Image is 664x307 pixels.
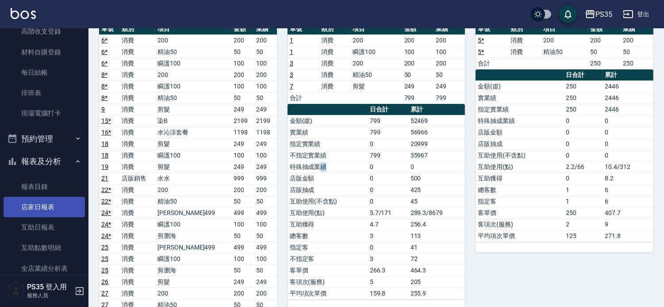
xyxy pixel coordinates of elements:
td: 200 [402,58,434,69]
td: 500 [408,173,465,184]
td: 50 [402,69,434,81]
td: 消費 [119,150,155,161]
td: 瞬護100 [350,46,402,58]
td: 消費 [508,46,541,58]
td: 50 [231,265,254,276]
td: [PERSON_NAME]499 [155,242,231,253]
td: 消費 [319,69,350,81]
td: 50 [588,46,621,58]
td: 5.7/171 [368,207,408,219]
td: 0 [603,115,653,127]
td: 指定實業績 [288,138,368,150]
td: 0 [564,150,603,161]
td: 2446 [603,104,653,115]
td: 消費 [119,184,155,196]
td: 剪髮 [155,161,231,173]
a: 高階收支登錄 [4,21,85,42]
td: 不指定客 [288,253,368,265]
td: 剪髮 [155,138,231,150]
td: 精油50 [155,196,231,207]
td: 1198 [254,127,276,138]
th: 項目 [350,23,402,35]
div: PS35 [595,9,612,20]
td: 互助使用(不含點) [476,150,564,161]
td: 799 [402,92,434,104]
a: 1 [290,37,293,44]
td: 1198 [231,127,254,138]
td: 425 [408,184,465,196]
td: 消費 [119,58,155,69]
td: 瞬護100 [155,219,231,230]
td: 200 [231,184,254,196]
td: 100 [254,253,276,265]
td: 互助使用(不含點) [288,196,368,207]
td: 499 [231,207,254,219]
td: 不指定實業績 [288,150,368,161]
th: 單號 [476,23,508,35]
td: 200 [155,69,231,81]
td: 100 [254,81,276,92]
td: 消費 [319,35,350,46]
td: 消費 [119,207,155,219]
td: 消費 [119,92,155,104]
td: 店販抽成 [288,184,368,196]
td: 互助使用(點) [476,161,564,173]
a: 25 [101,267,108,274]
td: 50 [231,230,254,242]
a: 9 [101,106,105,113]
td: 999 [254,173,276,184]
button: 報表及分析 [4,150,85,173]
th: 類別 [508,23,541,35]
td: 店販金額 [288,173,368,184]
td: 56966 [408,127,465,138]
td: 金額(虛) [288,115,368,127]
td: 剪瀏海 [155,265,231,276]
td: 特殊抽成業績 [476,115,564,127]
img: Logo [11,8,36,19]
a: 21 [101,175,108,182]
td: 指定實業績 [476,104,564,115]
td: 200 [541,35,588,46]
td: 總客數 [288,230,368,242]
td: 店販銷售 [119,173,155,184]
td: 100 [402,46,434,58]
td: 精油50 [155,92,231,104]
td: 消費 [119,219,155,230]
td: 水水 [155,173,231,184]
td: 消費 [119,115,155,127]
td: 0 [368,173,408,184]
td: 249 [434,81,465,92]
td: 互助獲得 [288,219,368,230]
td: 100 [231,219,254,230]
th: 累計 [603,69,653,81]
button: PS35 [581,5,616,23]
td: 125 [564,230,603,242]
a: 排班表 [4,83,85,103]
td: 10.4/312 [603,161,653,173]
table: a dense table [288,104,465,299]
a: 互助點數明細 [4,238,85,258]
td: 消費 [119,288,155,299]
td: 200 [588,35,621,46]
td: 100 [254,219,276,230]
td: 水沁涼套餐 [155,127,231,138]
td: 9 [603,219,653,230]
a: 材料自購登錄 [4,42,85,62]
td: 250 [588,58,621,69]
td: 289.3/8679 [408,207,465,219]
td: 266.3 [368,265,408,276]
a: 全店業績分析表 [4,258,85,279]
td: 200 [231,288,254,299]
td: 消費 [119,127,155,138]
td: 6 [603,184,653,196]
td: 249 [254,276,276,288]
td: 250 [564,104,603,115]
th: 業績 [621,23,653,35]
th: 項目 [155,23,231,35]
td: 100 [231,58,254,69]
th: 單號 [288,23,319,35]
td: 消費 [119,253,155,265]
a: 19 [101,163,108,170]
td: 50 [254,46,276,58]
table: a dense table [288,23,465,104]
